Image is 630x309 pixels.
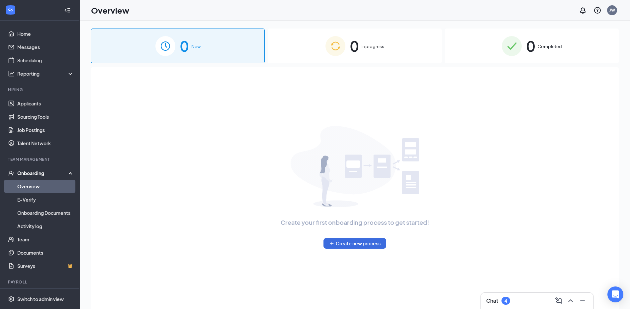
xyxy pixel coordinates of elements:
[504,298,507,304] div: 4
[350,34,359,57] span: 0
[17,206,74,219] a: Onboarding Documents
[91,5,129,16] h1: Overview
[577,295,588,306] button: Minimize
[579,297,586,305] svg: Minimize
[607,286,623,302] div: Open Intercom Messenger
[323,238,386,249] button: PlusCreate new process
[17,246,74,259] a: Documents
[17,296,64,302] div: Switch to admin view
[593,6,601,14] svg: QuestionInfo
[609,7,615,13] div: JW
[17,180,74,193] a: Overview
[8,70,15,77] svg: Analysis
[8,87,73,93] div: Hiring
[17,219,74,233] a: Activity log
[8,279,73,285] div: Payroll
[567,297,575,305] svg: ChevronUp
[281,218,429,227] span: Create your first onboarding process to get started!
[17,193,74,206] a: E-Verify
[17,170,68,176] div: Onboarding
[329,241,334,246] svg: Plus
[17,110,74,123] a: Sourcing Tools
[180,34,189,57] span: 0
[17,233,74,246] a: Team
[8,156,73,162] div: Team Management
[64,7,71,14] svg: Collapse
[17,40,74,54] a: Messages
[579,6,587,14] svg: Notifications
[17,123,74,137] a: Job Postings
[191,43,201,50] span: New
[17,27,74,40] a: Home
[8,170,15,176] svg: UserCheck
[526,34,535,57] span: 0
[17,70,74,77] div: Reporting
[538,43,562,50] span: Completed
[7,7,14,13] svg: WorkstreamLogo
[17,259,74,273] a: SurveysCrown
[565,295,576,306] button: ChevronUp
[486,297,498,304] h3: Chat
[555,297,563,305] svg: ComposeMessage
[17,137,74,150] a: Talent Network
[553,295,564,306] button: ComposeMessage
[361,43,384,50] span: In progress
[17,54,74,67] a: Scheduling
[8,296,15,302] svg: Settings
[17,97,74,110] a: Applicants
